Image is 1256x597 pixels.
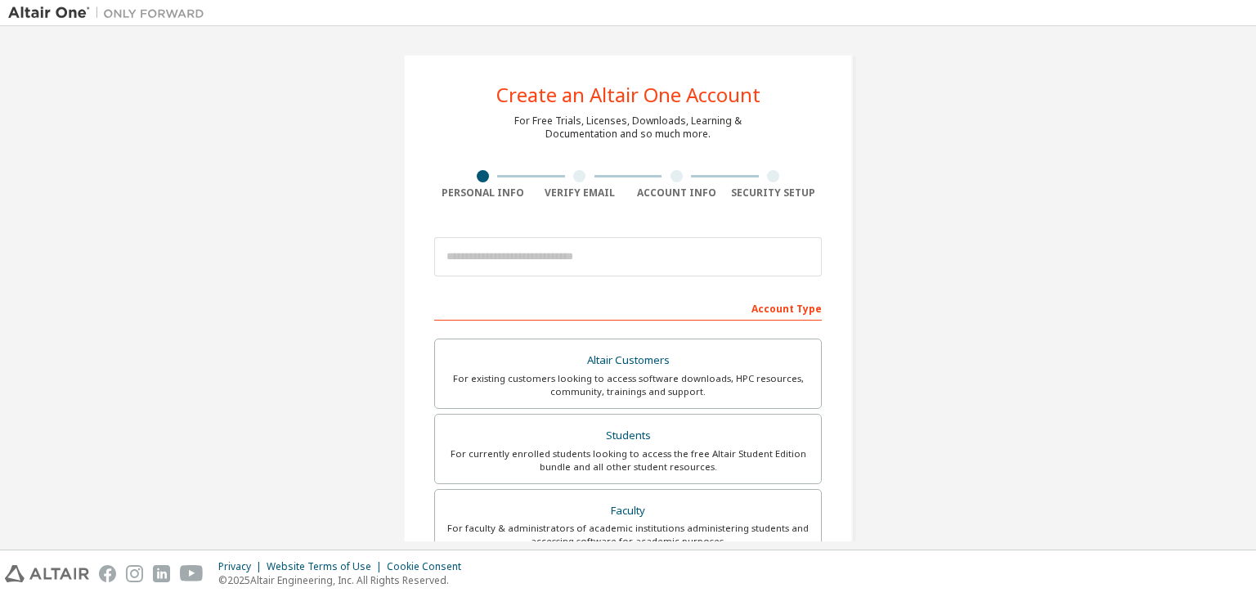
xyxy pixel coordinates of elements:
div: Security Setup [725,186,823,200]
p: © 2025 Altair Engineering, Inc. All Rights Reserved. [218,573,471,587]
div: Verify Email [532,186,629,200]
div: Account Info [628,186,725,200]
img: Altair One [8,5,213,21]
div: Privacy [218,560,267,573]
div: Account Type [434,294,822,321]
div: For faculty & administrators of academic institutions administering students and accessing softwa... [445,522,811,548]
div: For Free Trials, Licenses, Downloads, Learning & Documentation and so much more. [514,114,742,141]
img: instagram.svg [126,565,143,582]
div: Personal Info [434,186,532,200]
div: Faculty [445,500,811,523]
div: For existing customers looking to access software downloads, HPC resources, community, trainings ... [445,372,811,398]
img: facebook.svg [99,565,116,582]
div: Create an Altair One Account [496,85,760,105]
div: Cookie Consent [387,560,471,573]
div: Altair Customers [445,349,811,372]
div: For currently enrolled students looking to access the free Altair Student Edition bundle and all ... [445,447,811,474]
img: youtube.svg [180,565,204,582]
div: Students [445,424,811,447]
img: altair_logo.svg [5,565,89,582]
div: Website Terms of Use [267,560,387,573]
img: linkedin.svg [153,565,170,582]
